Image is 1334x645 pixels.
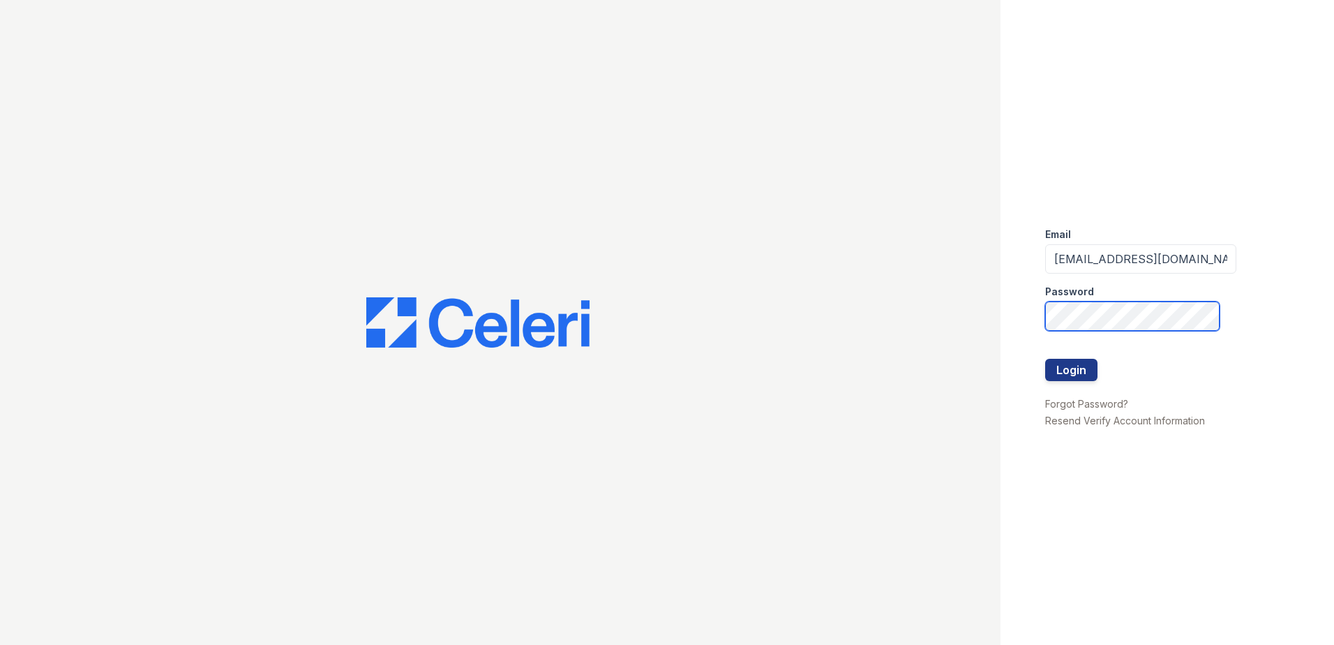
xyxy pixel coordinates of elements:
[1045,359,1097,381] button: Login
[366,297,590,348] img: CE_Logo_Blue-a8612792a0a2168367f1c8372b55b34899dd931a85d93a1a3d3e32e68fde9ad4.png
[1045,285,1094,299] label: Password
[1045,228,1071,242] label: Email
[1045,415,1205,427] a: Resend Verify Account Information
[1045,398,1128,410] a: Forgot Password?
